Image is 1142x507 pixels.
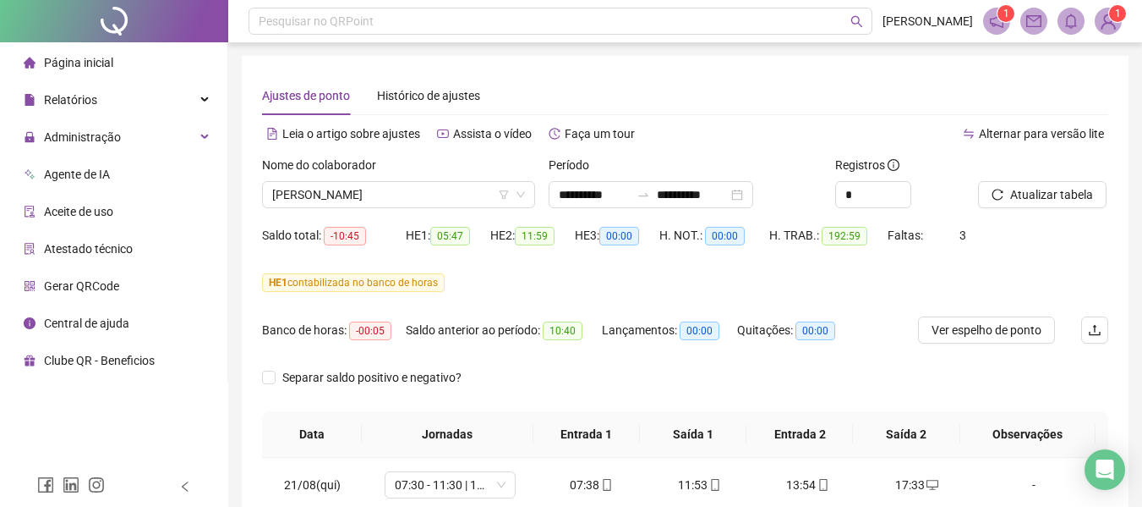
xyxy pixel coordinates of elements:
span: bell [1063,14,1079,29]
span: mobile [708,479,721,491]
span: 192:59 [822,227,867,245]
span: youtube [437,128,449,140]
div: H. TRAB.: [769,226,888,245]
span: swap [963,128,975,140]
span: mail [1026,14,1041,29]
div: 11:53 [659,476,740,494]
label: Período [549,156,600,174]
span: notification [989,14,1004,29]
span: facebook [37,477,54,493]
th: Jornadas [362,411,533,458]
th: Saída 2 [853,411,959,458]
span: Aceite de uso [44,205,113,218]
span: info-circle [24,317,36,329]
sup: Atualize o seu contato no menu Meus Dados [1109,5,1126,22]
span: Observações [974,425,1082,444]
span: desktop [925,479,938,491]
span: 1 [1115,8,1121,19]
span: audit [24,206,36,218]
span: down [516,190,526,200]
div: Banco de horas: [262,321,406,340]
span: mobile [599,479,613,491]
span: 00:00 [795,322,835,340]
div: Saldo total: [262,226,406,245]
img: 80170 [1096,8,1121,34]
span: reload [992,189,1003,201]
span: gift [24,355,36,366]
span: Ver espelho de ponto [932,321,1041,339]
div: Saldo anterior ao período: [406,321,602,340]
span: file [24,94,36,106]
span: Leia o artigo sobre ajustes [282,127,420,141]
span: Administração [44,130,121,144]
span: Gerar QRCode [44,279,119,293]
div: HE 2: [490,226,575,245]
span: filter [499,190,509,200]
button: Atualizar tabela [978,181,1106,208]
span: 11:59 [515,227,555,245]
div: H. NOT.: [659,226,769,245]
span: search [850,15,863,28]
span: info-circle [888,159,899,171]
th: Saída 1 [640,411,746,458]
span: to [637,188,650,201]
span: JOSE EDUARDO DE JESUS FERNANDES [272,182,525,207]
span: Agente de IA [44,168,110,181]
span: swap-right [637,188,650,201]
span: upload [1088,323,1101,337]
sup: 1 [997,5,1014,22]
div: - [984,476,1084,494]
span: Faltas: [888,229,926,242]
span: 1 [1003,8,1009,19]
th: Data [262,411,362,458]
label: Nome do colaborador [262,156,387,174]
span: -10:45 [324,227,366,245]
span: left [179,481,191,493]
th: Observações [960,411,1096,458]
span: Atualizar tabela [1010,185,1093,204]
span: 07:30 - 11:30 | 13:00 - 17:00 [395,472,505,498]
span: Alternar para versão lite [979,127,1104,141]
span: 00:00 [705,227,745,245]
span: solution [24,243,36,255]
div: HE 3: [575,226,659,245]
div: Lançamentos: [602,321,737,340]
span: home [24,57,36,69]
span: Separar saldo positivo e negativo? [276,368,468,387]
span: 00:00 [680,322,719,340]
span: 3 [959,229,966,242]
div: Quitações: [737,321,855,340]
div: 17:33 [876,476,957,494]
span: Registros [835,156,899,174]
span: Faça um tour [565,127,635,141]
span: linkedin [63,477,79,493]
span: contabilizada no banco de horas [262,273,445,292]
div: HE 1: [406,226,490,245]
span: qrcode [24,280,36,292]
span: [PERSON_NAME] [882,12,973,30]
span: HE 1 [269,277,287,289]
button: Ver espelho de ponto [918,317,1055,344]
span: Relatórios [44,93,97,107]
span: Página inicial [44,56,113,69]
div: Open Intercom Messenger [1085,449,1125,490]
span: lock [24,131,36,143]
span: 00:00 [599,227,639,245]
span: instagram [88,477,105,493]
span: Atestado técnico [44,242,133,256]
span: mobile [816,479,829,491]
span: Ajustes de ponto [262,89,350,102]
span: Histórico de ajustes [377,89,480,102]
span: history [549,128,560,140]
div: 13:54 [768,476,849,494]
span: Assista o vídeo [453,127,532,141]
span: 10:40 [543,322,582,340]
th: Entrada 1 [533,411,640,458]
span: 21/08(qui) [284,478,341,492]
span: Clube QR - Beneficios [44,354,155,367]
span: file-text [266,128,278,140]
div: 07:38 [551,476,632,494]
th: Entrada 2 [746,411,853,458]
span: -00:05 [349,322,391,340]
span: 05:47 [430,227,470,245]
